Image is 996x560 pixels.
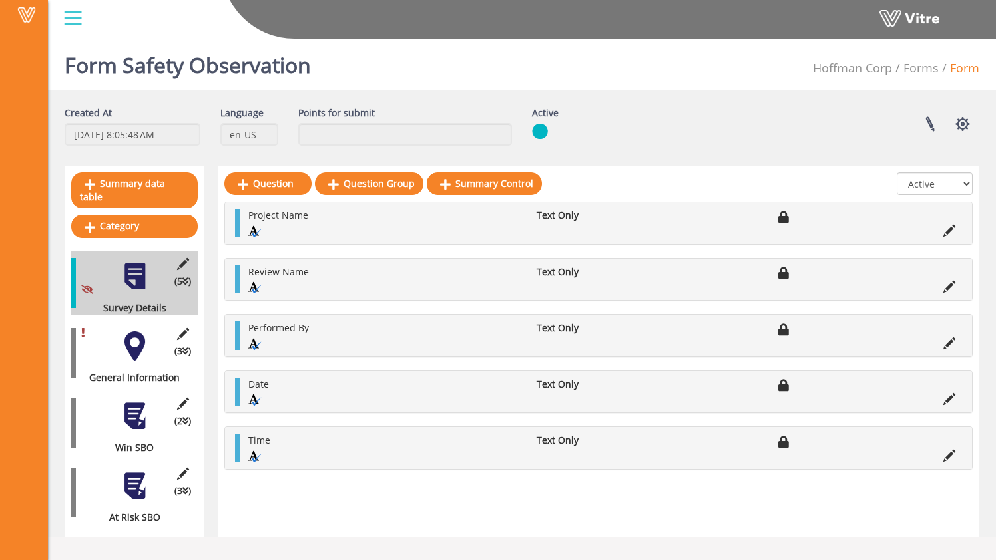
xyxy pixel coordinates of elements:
[939,60,979,77] li: Form
[315,172,423,195] a: Question Group
[530,321,638,335] li: Text Only
[174,414,191,428] span: (2 )
[813,60,892,76] span: 210
[248,321,309,334] span: Performed By
[248,378,269,390] span: Date
[532,106,559,120] label: Active
[71,371,188,384] div: General Information
[248,209,308,221] span: Project Name
[248,265,309,278] span: Review Name
[174,484,191,497] span: (3 )
[530,209,638,222] li: Text Only
[71,172,198,208] a: Summary data table
[530,434,638,447] li: Text Only
[220,106,264,120] label: Language
[298,106,375,120] label: Points for submit
[65,33,311,90] h1: Form Safety Observation
[174,345,191,358] span: (3 )
[530,265,638,279] li: Text Only
[532,123,548,140] img: yes
[427,172,542,195] a: Summary Control
[71,301,188,315] div: Survey Details
[71,441,188,454] div: Win SBO
[71,215,198,237] a: Category
[174,275,191,288] span: (5 )
[224,172,312,195] a: Question
[65,106,112,120] label: Created At
[903,60,939,76] a: Forms
[71,511,188,524] div: At Risk SBO
[248,434,270,446] span: Time
[530,378,638,391] li: Text Only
